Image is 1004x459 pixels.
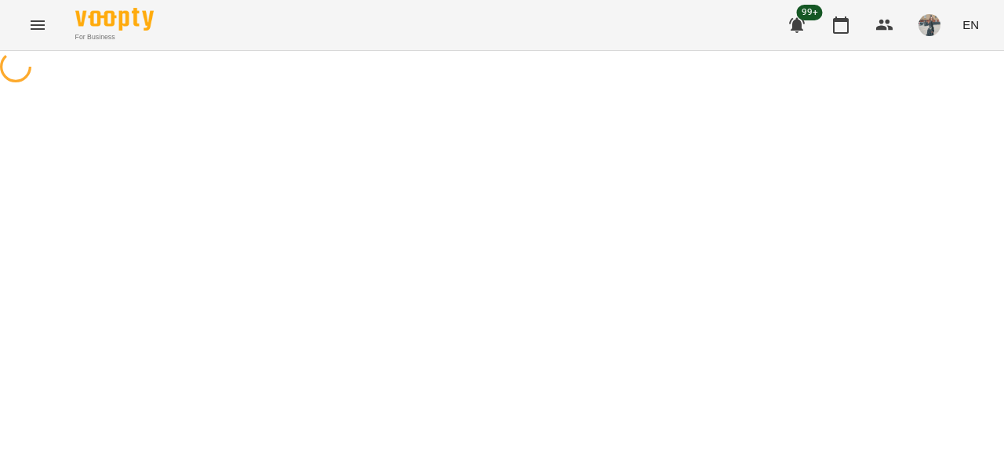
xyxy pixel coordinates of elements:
button: EN [956,10,985,39]
img: 1de154b3173ed78b8959c7a2fc753f2d.jpeg [919,14,940,36]
span: For Business [75,32,154,42]
img: Voopty Logo [75,8,154,31]
button: Menu [19,6,56,44]
span: EN [962,16,979,33]
span: 99+ [797,5,823,20]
